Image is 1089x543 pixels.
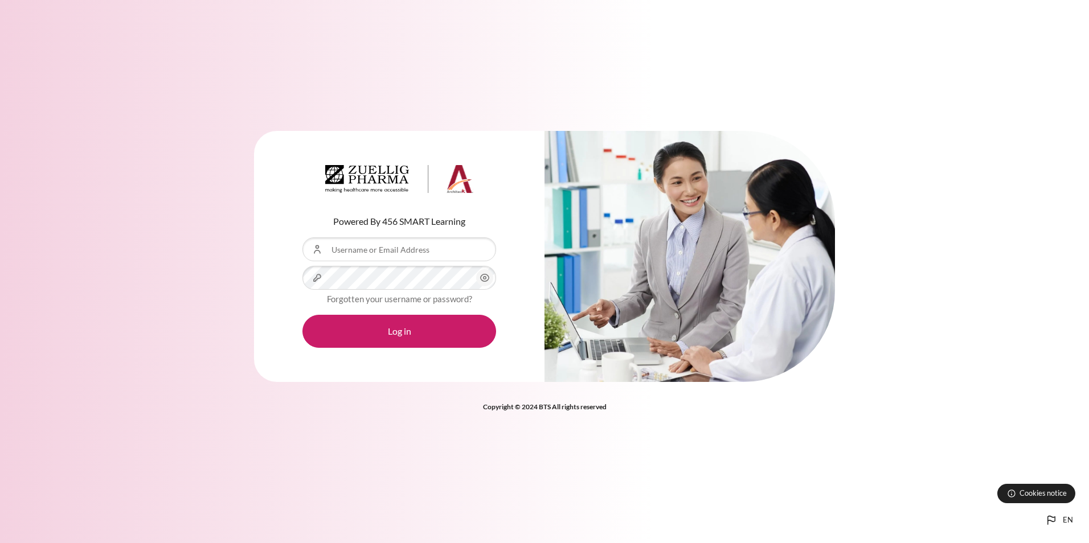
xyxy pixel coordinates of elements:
[1063,515,1073,526] span: en
[483,402,607,411] strong: Copyright © 2024 BTS All rights reserved
[302,215,496,228] p: Powered By 456 SMART Learning
[1040,509,1078,532] button: Languages
[327,294,472,304] a: Forgotten your username or password?
[325,165,473,194] img: Architeck
[302,315,496,348] button: Log in
[997,484,1075,503] button: Cookies notice
[302,237,496,261] input: Username or Email Address
[1020,488,1067,499] span: Cookies notice
[325,165,473,198] a: Architeck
